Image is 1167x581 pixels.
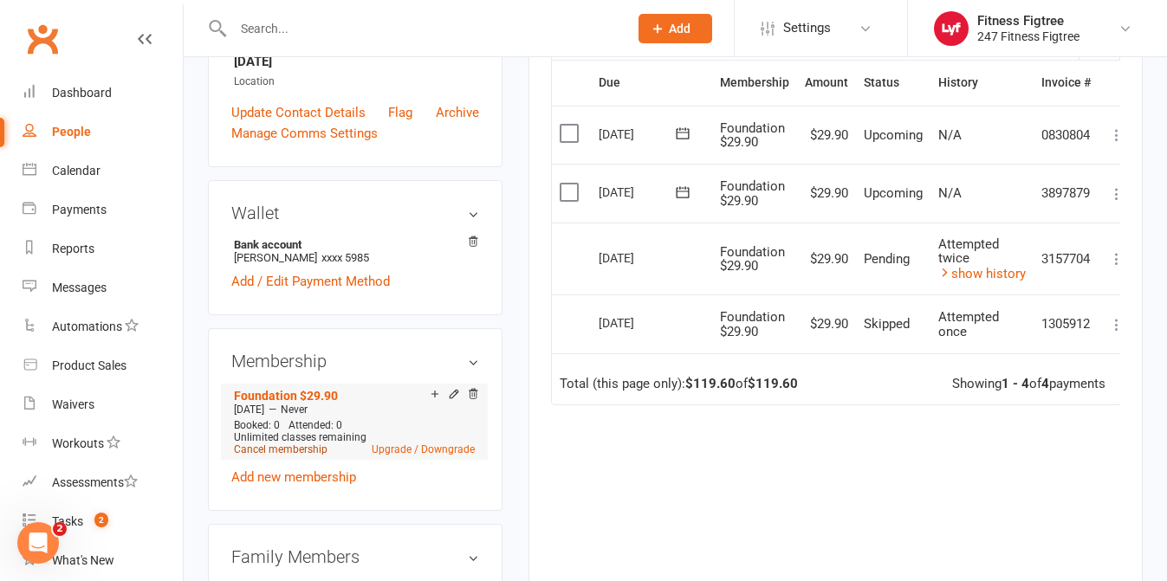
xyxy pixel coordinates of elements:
[930,61,1034,105] th: History
[864,251,910,267] span: Pending
[52,397,94,411] div: Waivers
[23,502,183,541] a: Tasks 2
[23,463,183,502] a: Assessments
[1002,376,1029,391] strong: 1 - 4
[23,268,183,307] a: Messages
[720,244,785,274] span: Foundation $29.90
[938,185,962,201] span: N/A
[864,127,923,143] span: Upcoming
[321,251,369,264] span: xxxx 5985
[52,475,138,489] div: Assessments
[864,316,910,332] span: Skipped
[1034,106,1099,165] td: 0830804
[231,236,479,267] li: [PERSON_NAME]
[234,431,366,443] span: Unlimited classes remaining
[52,203,107,216] div: Payments
[281,403,308,416] span: Never
[1041,376,1049,391] strong: 4
[231,352,479,371] h3: Membership
[94,513,108,527] span: 2
[234,389,338,403] a: Foundation $29.90
[234,403,264,416] span: [DATE]
[289,419,342,431] span: Attended: 0
[23,307,183,346] a: Automations
[783,9,831,48] span: Settings
[21,17,64,61] a: Clubworx
[797,164,856,223] td: $29.90
[52,281,107,294] div: Messages
[748,376,798,391] strong: $119.60
[52,164,100,178] div: Calendar
[231,102,366,123] a: Update Contact Details
[23,346,183,385] a: Product Sales
[560,377,798,391] div: Total (this page only): of
[231,469,356,485] a: Add new membership
[23,152,183,190] a: Calendar
[52,358,126,372] div: Product Sales
[599,244,678,271] div: [DATE]
[599,309,678,336] div: [DATE]
[231,123,378,144] a: Manage Comms Settings
[231,547,479,566] h3: Family Members
[372,443,475,455] a: Upgrade / Downgrade
[1034,164,1099,223] td: 3897879
[797,294,856,353] td: $29.90
[234,74,479,90] div: Location
[52,125,91,139] div: People
[934,11,969,46] img: thumb_image1753610192.png
[23,74,183,113] a: Dashboard
[231,203,479,223] h3: Wallet
[599,120,678,147] div: [DATE]
[977,13,1079,29] div: Fitness Figtree
[388,102,412,123] a: Flag
[23,385,183,424] a: Waivers
[52,86,112,100] div: Dashboard
[1034,294,1099,353] td: 1305912
[23,229,183,268] a: Reports
[436,102,479,123] a: Archive
[720,178,785,209] span: Foundation $29.90
[231,271,390,292] a: Add / Edit Payment Method
[591,61,712,105] th: Due
[712,61,797,105] th: Membership
[52,514,83,528] div: Tasks
[938,236,999,267] span: Attempted twice
[720,309,785,339] span: Foundation $29.90
[977,29,1079,44] div: 247 Fitness Figtree
[797,223,856,295] td: $29.90
[52,242,94,255] div: Reports
[797,106,856,165] td: $29.90
[234,443,327,455] a: Cancel membership
[720,120,785,151] span: Foundation $29.90
[599,178,678,205] div: [DATE]
[230,403,479,416] div: —
[864,185,923,201] span: Upcoming
[17,522,59,564] iframe: Intercom live chat
[797,61,856,105] th: Amount
[52,436,104,450] div: Workouts
[234,238,470,251] strong: Bank account
[234,54,479,69] strong: [DATE]
[23,541,183,580] a: What's New
[938,127,962,143] span: N/A
[685,376,736,391] strong: $119.60
[856,61,930,105] th: Status
[52,553,114,567] div: What's New
[23,190,183,229] a: Payments
[228,16,616,41] input: Search...
[23,113,183,152] a: People
[938,309,999,339] span: Attempted once
[234,419,280,431] span: Booked: 0
[1034,61,1099,105] th: Invoice #
[52,320,122,333] div: Automations
[938,266,1026,281] a: show history
[639,14,712,43] button: Add
[53,522,67,536] span: 2
[669,22,690,36] span: Add
[1034,223,1099,295] td: 3157704
[952,377,1105,391] div: Showing of payments
[23,424,183,463] a: Workouts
